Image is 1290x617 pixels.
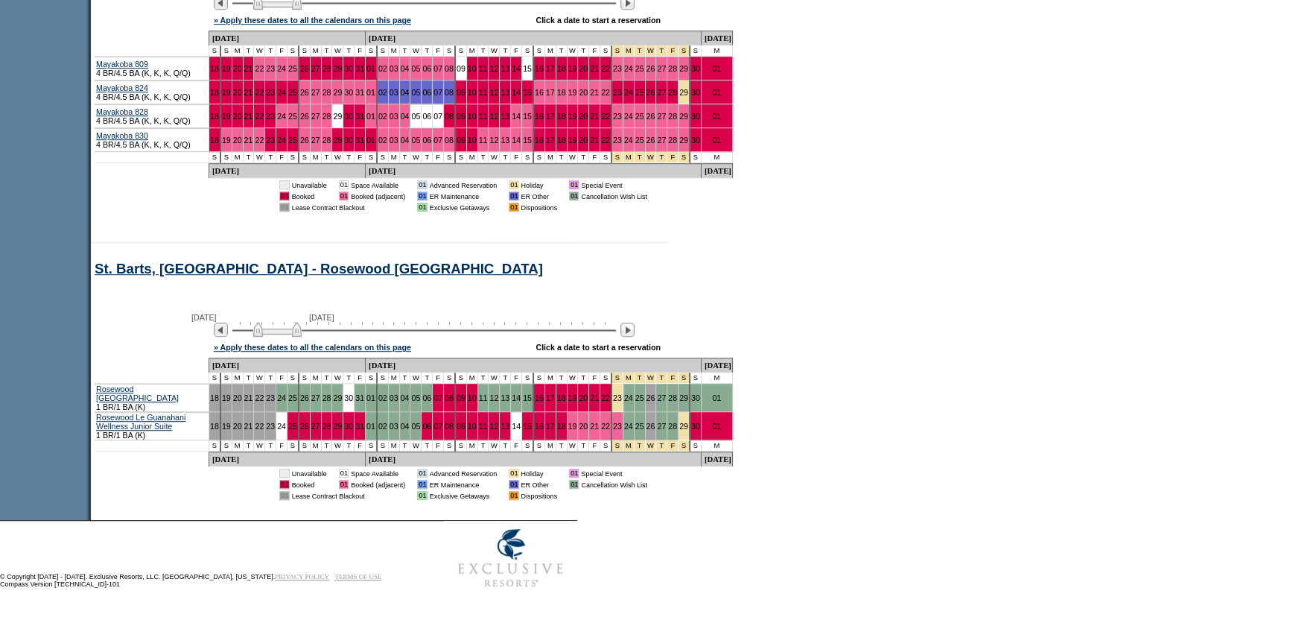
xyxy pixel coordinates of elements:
a: 21 [590,64,599,73]
a: 22 [255,136,264,145]
a: 28 [322,422,331,431]
a: 30 [344,136,353,145]
a: PRIVACY POLICY [275,573,329,580]
a: 31 [355,64,364,73]
a: 23 [266,422,275,431]
td: T [244,45,255,57]
a: 24 [624,64,633,73]
a: 21 [590,136,599,145]
a: 21 [590,393,599,402]
a: 22 [255,112,264,121]
a: 19 [568,393,577,402]
a: 20 [233,136,242,145]
a: 21 [244,88,253,97]
a: 18 [210,422,219,431]
a: 30 [691,64,700,73]
a: 09 [457,112,466,121]
a: 26 [300,422,309,431]
a: 19 [568,422,577,431]
a: 27 [657,64,666,73]
a: 17 [546,88,555,97]
a: 20 [579,393,588,402]
a: 10 [468,393,477,402]
a: 31 [355,136,364,145]
a: 13 [501,136,509,145]
td: M [311,45,322,57]
a: 05 [411,64,420,73]
a: 01 [366,422,375,431]
a: 31 [355,422,364,431]
a: 11 [479,88,488,97]
a: 20 [233,422,242,431]
a: 05 [411,422,420,431]
td: W [254,45,265,57]
a: 02 [378,112,387,121]
a: 15 [523,64,532,73]
a: 24 [277,422,286,431]
a: 26 [300,64,309,73]
a: 28 [322,393,331,402]
div: Click a date to start a reservation [536,16,661,25]
a: 27 [311,136,320,145]
a: 16 [535,64,544,73]
a: 27 [657,88,666,97]
a: 22 [255,393,264,402]
a: TERMS OF USE [335,573,382,580]
a: 22 [601,64,610,73]
a: 08 [445,88,454,97]
a: 07 [433,136,442,145]
a: 08 [445,136,454,145]
a: 29 [679,393,688,402]
a: 29 [679,136,688,145]
a: 12 [489,422,498,431]
a: 04 [401,88,410,97]
a: 19 [222,112,231,121]
a: 10 [468,136,477,145]
a: 26 [300,136,309,145]
a: 22 [255,88,264,97]
a: 26 [646,136,655,145]
a: 08 [445,112,454,121]
td: M [232,45,244,57]
a: 15 [523,422,532,431]
a: 23 [266,88,275,97]
a: 02 [378,393,387,402]
a: 13 [501,422,509,431]
a: 14 [512,393,521,402]
a: 19 [222,393,231,402]
a: 14 [512,112,521,121]
a: 10 [468,64,477,73]
a: 13 [501,393,509,402]
a: 21 [590,88,599,97]
a: 02 [378,136,387,145]
a: 22 [601,88,610,97]
a: 23 [613,393,622,402]
a: 24 [277,136,286,145]
a: 15 [523,112,532,121]
a: 24 [624,88,633,97]
a: 03 [390,136,398,145]
a: 16 [535,88,544,97]
a: 24 [624,393,633,402]
a: 27 [657,422,666,431]
a: 29 [679,422,688,431]
a: 20 [233,64,242,73]
a: 09 [457,393,466,402]
a: Mayakoba 809 [96,60,148,69]
a: 27 [311,393,320,402]
a: 23 [266,64,275,73]
a: 25 [288,136,297,145]
a: 01 [366,64,375,73]
a: 26 [646,88,655,97]
a: 23 [266,393,275,402]
a: 09 [457,64,466,73]
a: 20 [579,112,588,121]
a: 06 [422,112,431,121]
a: Rosewood Le Guanahani Wellness Junior Suite [96,413,185,431]
a: 20 [579,64,588,73]
a: 04 [401,136,410,145]
a: 01 [712,393,721,402]
a: 26 [300,88,309,97]
a: 23 [613,64,622,73]
a: 07 [433,64,442,73]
